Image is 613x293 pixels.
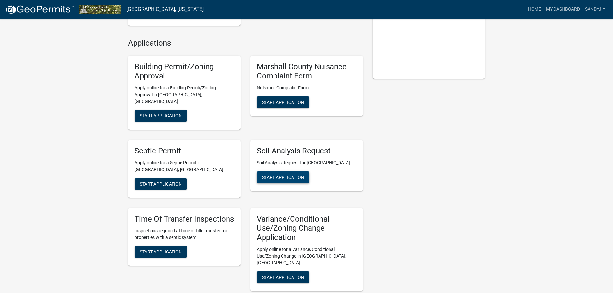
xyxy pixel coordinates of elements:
[135,215,234,224] h5: Time Of Transfer Inspections
[257,246,357,266] p: Apply online for a Variance/Conditional Use/Zoning Change in [GEOGRAPHIC_DATA], [GEOGRAPHIC_DATA]
[525,3,543,15] a: Home
[126,4,204,15] a: [GEOGRAPHIC_DATA], [US_STATE]
[128,39,363,48] h4: Applications
[262,99,304,105] span: Start Application
[257,171,309,183] button: Start Application
[135,227,234,241] p: Inspections required at time of title transfer for properties with a septic system.
[257,96,309,108] button: Start Application
[135,62,234,81] h5: Building Permit/Zoning Approval
[79,5,121,14] img: Marshall County, Iowa
[257,271,309,283] button: Start Application
[257,215,357,242] h5: Variance/Conditional Use/Zoning Change Application
[135,85,234,105] p: Apply online for a Building Permit/Zoning Approval in [GEOGRAPHIC_DATA], [GEOGRAPHIC_DATA]
[135,178,187,190] button: Start Application
[140,181,182,186] span: Start Application
[257,85,357,91] p: Nuisance Complaint Form
[257,160,357,166] p: Soil Analysis Request for [GEOGRAPHIC_DATA]
[262,275,304,280] span: Start Application
[140,113,182,118] span: Start Application
[543,3,582,15] a: My Dashboard
[257,146,357,156] h5: Soil Analysis Request
[140,249,182,254] span: Start Application
[135,110,187,122] button: Start Application
[257,62,357,81] h5: Marshall County Nuisance Complaint Form
[135,146,234,156] h5: Septic Permit
[135,246,187,258] button: Start Application
[135,160,234,173] p: Apply online for a Septic Permit in [GEOGRAPHIC_DATA], [GEOGRAPHIC_DATA]
[262,174,304,179] span: Start Application
[582,3,608,15] a: sandyj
